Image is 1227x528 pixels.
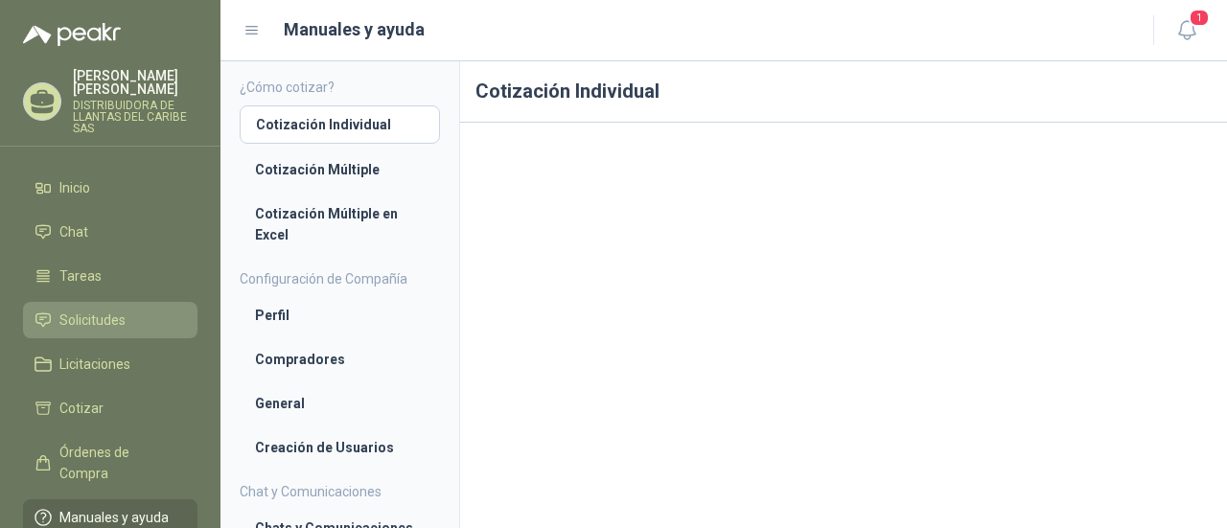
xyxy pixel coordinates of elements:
a: Cotización Múltiple en Excel [240,195,440,253]
a: Creación de Usuarios [240,429,440,466]
p: DISTRIBUIDORA DE LLANTAS DEL CARIBE SAS [73,100,197,134]
a: Tareas [23,258,197,294]
span: Solicitudes [59,310,126,331]
a: Cotizar [23,390,197,426]
a: General [240,385,440,422]
span: Órdenes de Compra [59,442,179,484]
span: Tareas [59,265,102,287]
a: Cotización Individual [240,105,440,144]
a: Licitaciones [23,346,197,382]
h4: Configuración de Compañía [240,268,440,289]
span: Chat [59,221,88,242]
h1: Cotización Individual [460,61,1227,123]
h4: Chat y Comunicaciones [240,481,440,502]
h4: ¿Cómo cotizar? [240,77,440,98]
span: Manuales y ayuda [59,507,169,528]
span: Licitaciones [59,354,130,375]
li: Creación de Usuarios [255,437,425,458]
li: Perfil [255,305,425,326]
li: Compradores [255,349,425,370]
li: Cotización Individual [256,114,424,135]
li: Cotización Múltiple en Excel [255,203,425,245]
a: Compradores [240,341,440,378]
span: Cotizar [59,398,104,419]
button: 1 [1169,13,1204,48]
a: Órdenes de Compra [23,434,197,492]
h1: Manuales y ayuda [284,16,425,43]
img: Logo peakr [23,23,121,46]
a: Inicio [23,170,197,206]
p: [PERSON_NAME] [PERSON_NAME] [73,69,197,96]
a: Perfil [240,297,440,333]
a: Chat [23,214,197,250]
a: Solicitudes [23,302,197,338]
li: Cotización Múltiple [255,159,425,180]
a: Cotización Múltiple [240,151,440,188]
span: Inicio [59,177,90,198]
li: General [255,393,425,414]
span: 1 [1189,9,1210,27]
